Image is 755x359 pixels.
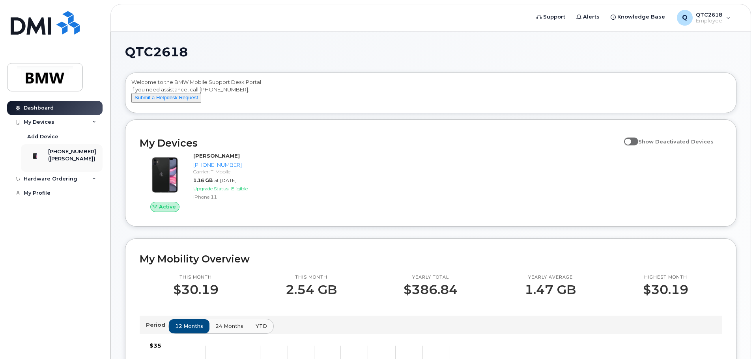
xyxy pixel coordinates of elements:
[150,342,161,349] tspan: $35
[525,283,576,297] p: 1.47 GB
[131,94,201,100] a: Submit a Helpdesk Request
[214,177,237,183] span: at [DATE]
[173,283,219,297] p: $30.19
[131,78,730,110] div: Welcome to the BMW Mobile Support Desk Portal If you need assistance, call [PHONE_NUMBER].
[193,153,240,159] strong: [PERSON_NAME]
[643,274,688,281] p: Highest month
[525,274,576,281] p: Yearly average
[721,325,749,353] iframe: Messenger Launcher
[159,203,176,210] span: Active
[256,322,267,330] span: YTD
[286,274,337,281] p: This month
[193,186,230,192] span: Upgrade Status:
[286,283,337,297] p: 2.54 GB
[140,152,278,212] a: Active[PERSON_NAME][PHONE_NUMBER]Carrier: T-Mobile1.16 GBat [DATE]Upgrade Status:EligibleiPhone 11
[140,137,620,149] h2: My Devices
[193,168,275,175] div: Carrier: T-Mobile
[404,283,458,297] p: $386.84
[146,321,168,329] p: Period
[624,134,630,140] input: Show Deactivated Devices
[643,283,688,297] p: $30.19
[146,156,184,194] img: iPhone_11.jpg
[638,138,714,145] span: Show Deactivated Devices
[131,93,201,103] button: Submit a Helpdesk Request
[231,186,248,192] span: Eligible
[215,322,243,330] span: 24 months
[193,177,213,183] span: 1.16 GB
[193,193,275,200] div: iPhone 11
[193,161,275,169] div: [PHONE_NUMBER]
[140,253,722,265] h2: My Mobility Overview
[125,46,188,58] span: QTC2618
[404,274,458,281] p: Yearly total
[173,274,219,281] p: This month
